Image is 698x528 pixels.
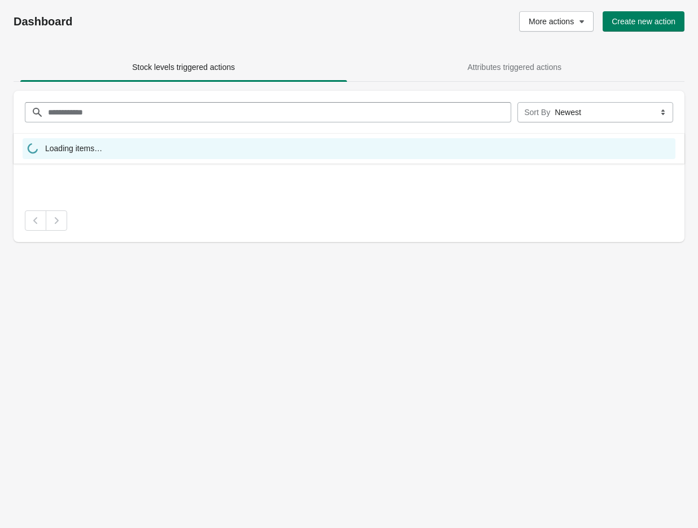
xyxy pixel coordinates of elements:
span: Attributes triggered actions [467,63,561,72]
nav: Pagination [25,210,673,231]
span: Stock levels triggered actions [132,63,235,72]
button: Create new action [603,11,684,32]
span: More actions [529,17,574,26]
span: Create new action [612,17,675,26]
button: More actions [519,11,594,32]
h1: Dashboard [14,15,291,28]
span: Loading items… [45,143,102,157]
